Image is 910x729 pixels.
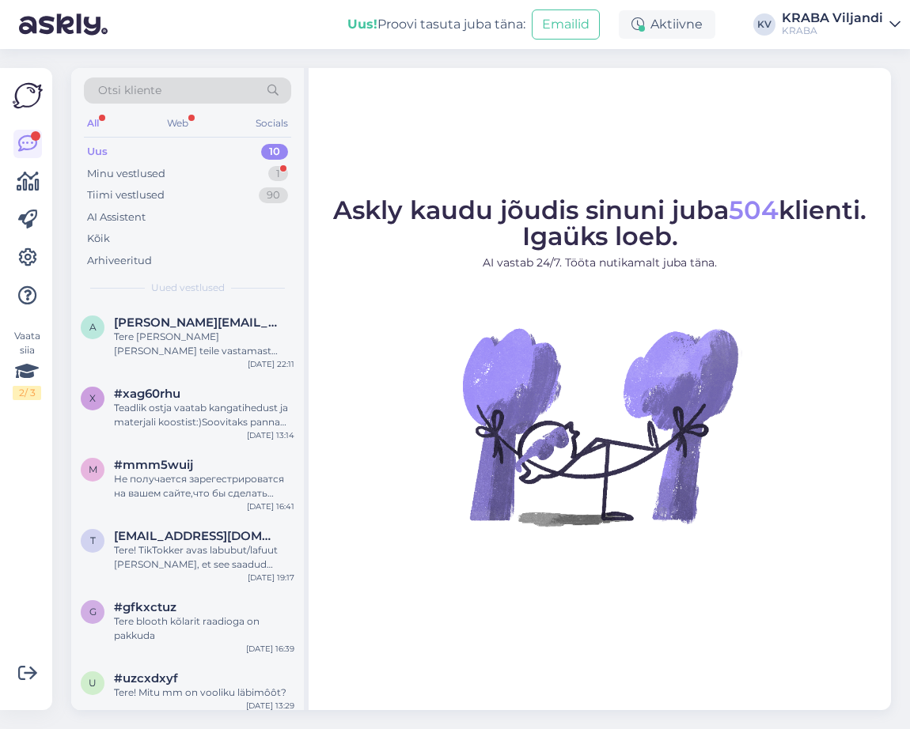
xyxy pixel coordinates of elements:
[246,643,294,655] div: [DATE] 16:39
[114,614,294,643] div: Tere blooth kõlarit raadioga on pakkuda
[457,284,742,568] img: No Chat active
[252,113,291,134] div: Socials
[114,330,294,358] div: Tere [PERSON_NAME] [PERSON_NAME] teile vastamast [GEOGRAPHIC_DATA] sepa turu noored müüjannad ma ...
[89,392,96,404] span: x
[259,187,288,203] div: 90
[261,144,288,160] div: 10
[532,9,600,40] button: Emailid
[164,113,191,134] div: Web
[619,10,715,39] div: Aktiivne
[782,25,883,37] div: KRABA
[333,255,866,271] p: AI vastab 24/7. Tööta nutikamalt juba täna.
[87,253,152,269] div: Arhiveeritud
[114,529,279,543] span: thomaskristenk@gmail.com
[13,81,43,111] img: Askly Logo
[114,401,294,429] div: Teadlik ostja vaatab kangatihedust ja materjali koostist:)Soovitaks panna täpsemat infot kodulehe...
[248,572,294,584] div: [DATE] 19:17
[13,329,41,400] div: Vaata siia
[114,686,294,700] div: Tere! Mitu mm on vooliku läbimôôt?
[347,15,525,34] div: Proovi tasuta juba täna:
[89,677,97,689] span: u
[114,387,180,401] span: #xag60rhu
[98,82,161,99] span: Otsi kliente
[753,13,775,36] div: KV
[151,281,225,295] span: Uued vestlused
[782,12,883,25] div: KRABA Viljandi
[89,463,97,475] span: m
[89,606,97,618] span: g
[114,671,178,686] span: #uzcxdxyf
[84,113,102,134] div: All
[89,321,97,333] span: a
[87,166,165,182] div: Minu vestlused
[729,195,779,225] span: 504
[268,166,288,182] div: 1
[247,429,294,441] div: [DATE] 13:14
[114,472,294,500] div: Не получается зарегестрироватся на вашем сайте,что бы сделать заказ
[782,12,901,37] a: KRABA ViljandiKRABA
[114,543,294,572] div: Tere! TikTokker avas labubut/lafuut [PERSON_NAME], et see saadud Krabast. Kas võimalik ka see e-p...
[13,386,41,400] div: 2 / 3
[90,534,96,546] span: t
[87,231,110,247] div: Kõik
[114,315,279,330] span: allan.matt19@gmail.com
[87,187,165,203] div: Tiimi vestlused
[114,458,193,472] span: #mmm5wuij
[246,700,294,712] div: [DATE] 13:29
[87,144,108,160] div: Uus
[114,600,176,614] span: #gfkxctuz
[87,210,146,225] div: AI Assistent
[247,500,294,512] div: [DATE] 16:41
[333,195,866,251] span: Askly kaudu jõudis sinuni juba klienti. Igaüks loeb.
[248,358,294,370] div: [DATE] 22:11
[347,17,377,32] b: Uus!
